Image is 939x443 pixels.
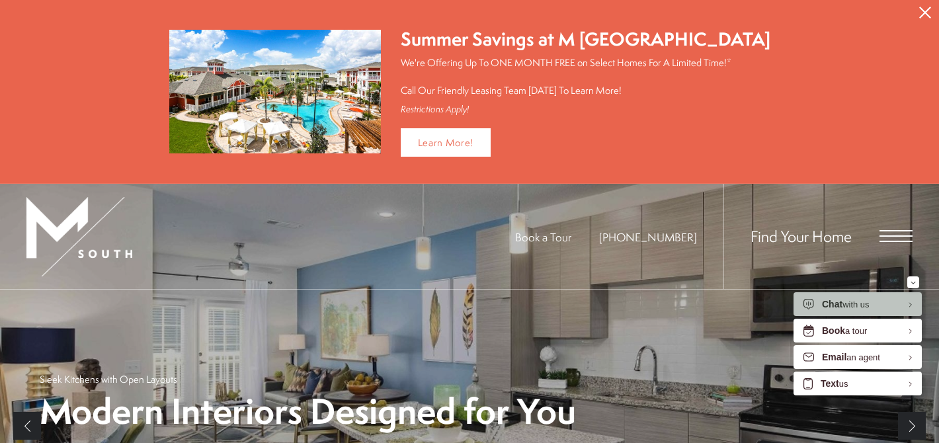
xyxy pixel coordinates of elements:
span: [PHONE_NUMBER] [599,229,697,245]
img: Summer Savings at M South Apartments [169,30,381,153]
p: We're Offering Up To ONE MONTH FREE on Select Homes For A Limited Time!* Call Our Friendly Leasin... [401,56,770,97]
p: Modern Interiors Designed for You [40,393,576,430]
a: Next [898,412,926,440]
div: Summer Savings at M [GEOGRAPHIC_DATA] [401,26,770,52]
p: Sleek Kitchens with Open Layouts [40,372,177,386]
a: Find Your Home [751,225,852,247]
img: MSouth [26,197,132,276]
div: Restrictions Apply! [401,104,770,115]
button: Open Menu [879,230,913,242]
a: Previous [13,412,41,440]
a: Learn More! [401,128,491,157]
a: Book a Tour [515,229,571,245]
a: Call Us at 813-570-8014 [599,229,697,245]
